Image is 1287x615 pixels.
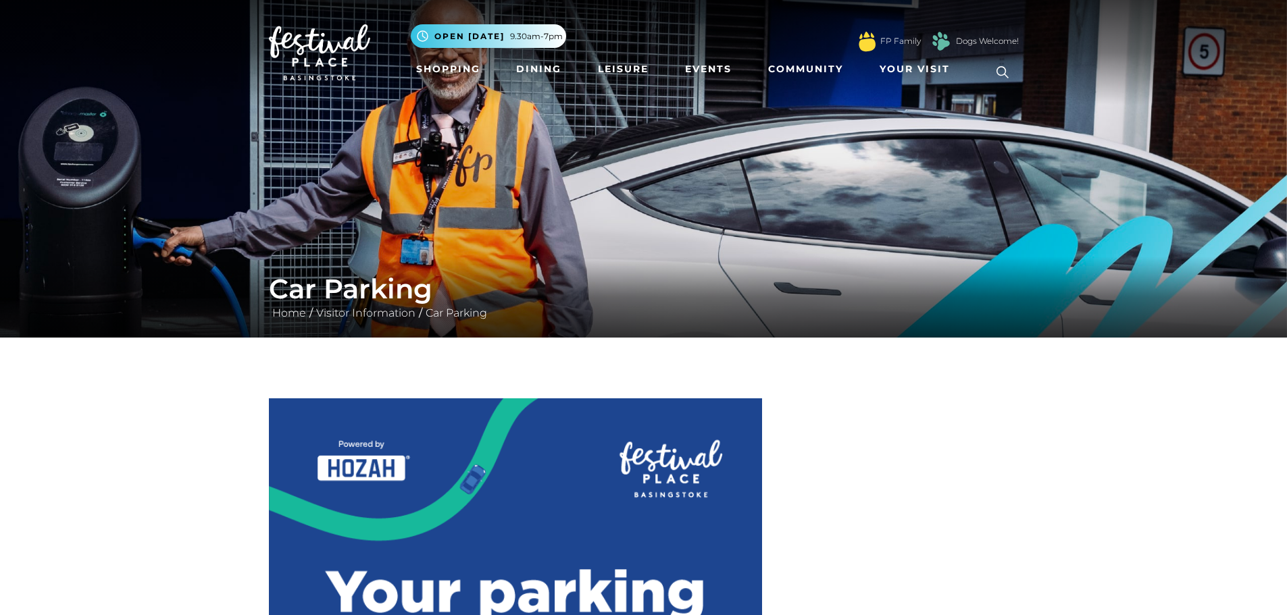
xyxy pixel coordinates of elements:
[592,57,654,82] a: Leisure
[874,57,962,82] a: Your Visit
[880,62,950,76] span: Your Visit
[269,306,309,319] a: Home
[880,35,921,47] a: FP Family
[680,57,737,82] a: Events
[269,24,370,81] img: Festival Place Logo
[259,273,1029,321] div: / /
[411,24,566,48] button: Open [DATE] 9.30am-7pm
[956,35,1019,47] a: Dogs Welcome!
[763,57,849,82] a: Community
[411,57,486,82] a: Shopping
[510,30,563,43] span: 9.30am-7pm
[313,306,419,319] a: Visitor Information
[434,30,505,43] span: Open [DATE]
[269,273,1019,305] h1: Car Parking
[511,57,567,82] a: Dining
[422,306,490,319] a: Car Parking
